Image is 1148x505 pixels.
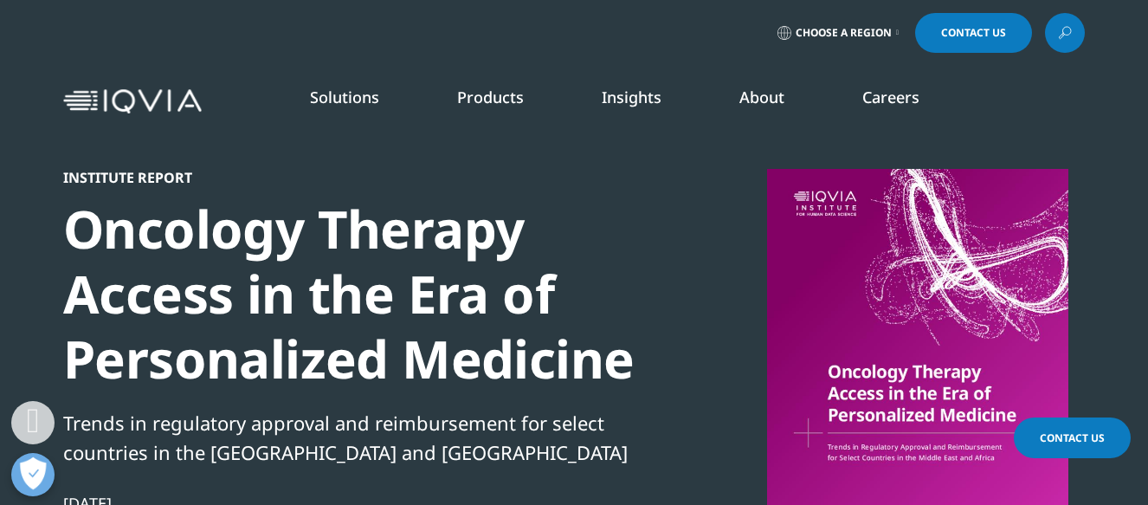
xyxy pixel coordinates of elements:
a: Contact Us [915,13,1032,53]
a: Insights [602,87,661,107]
div: Trends in regulatory approval and reimbursement for select countries in the [GEOGRAPHIC_DATA] and... [63,408,657,467]
a: About [739,87,784,107]
span: Contact Us [941,28,1006,38]
img: IQVIA Healthcare Information Technology and Pharma Clinical Research Company [63,89,202,114]
button: Open Preferences [11,453,55,496]
a: Contact Us [1014,418,1131,458]
span: Choose a Region [796,26,892,40]
a: Products [457,87,524,107]
div: Institute Report [63,169,657,186]
div: Oncology Therapy Access in the Era of Personalized Medicine [63,197,657,392]
a: Solutions [310,87,379,107]
span: Contact Us [1040,431,1105,445]
nav: Primary [209,61,1085,142]
a: Careers [862,87,919,107]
